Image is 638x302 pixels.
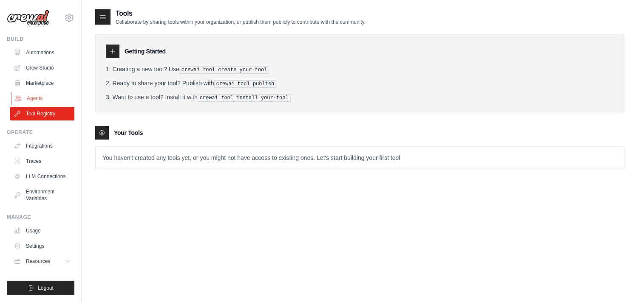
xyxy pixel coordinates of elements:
li: Ready to share your tool? Publish with [106,79,614,88]
a: Traces [10,154,74,168]
div: Manage [7,214,74,221]
h2: Tools [116,8,366,19]
a: Tool Registry [10,107,74,120]
pre: crewai tool install your-tool [198,94,291,102]
a: Crew Studio [10,61,74,75]
a: Marketplace [10,76,74,90]
a: Settings [10,239,74,253]
button: Logout [7,281,74,295]
a: Usage [10,224,74,238]
h3: Getting Started [125,47,166,56]
p: Collaborate by sharing tools within your organization, or publish them publicly to contribute wit... [116,19,366,25]
a: Environment Variables [10,185,74,205]
a: Automations [10,46,74,59]
pre: crewai tool create your-tool [179,66,269,74]
div: Operate [7,129,74,136]
li: Want to use a tool? Install it with [106,93,614,102]
span: Resources [26,258,50,265]
img: Logo [7,10,49,26]
div: Build [7,36,74,42]
h3: Your Tools [114,129,143,137]
button: Resources [10,254,74,268]
pre: crewai tool publish [214,80,277,88]
a: LLM Connections [10,170,74,183]
p: You haven't created any tools yet, or you might not have access to existing ones. Let's start bui... [96,147,624,169]
a: Agents [11,92,75,105]
li: Creating a new tool? Use [106,65,614,74]
span: Logout [38,285,54,291]
a: Integrations [10,139,74,153]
